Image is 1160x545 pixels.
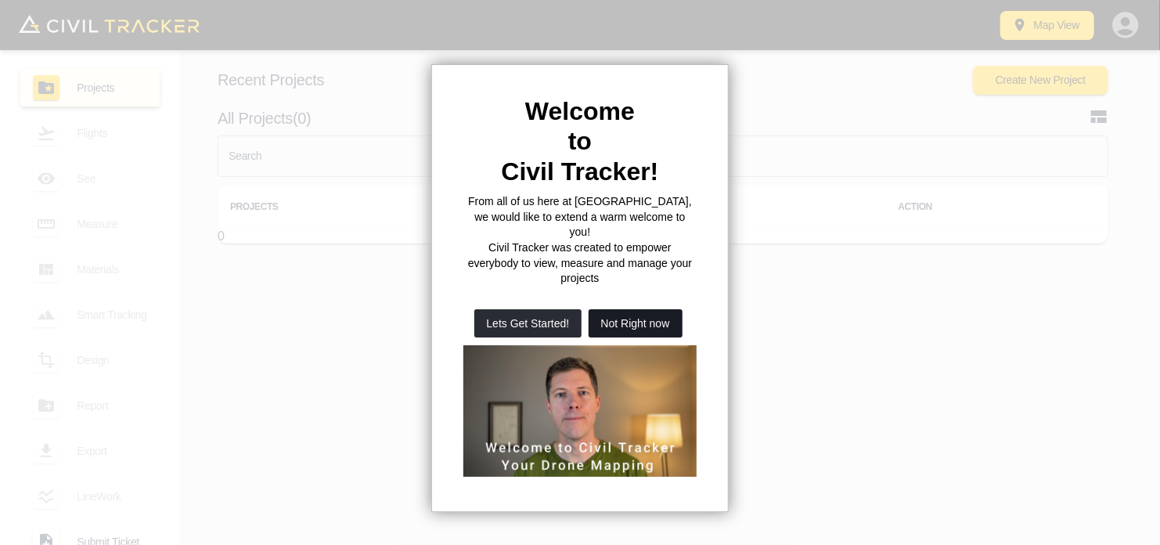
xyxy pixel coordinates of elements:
p: Civil Tracker was created to empower everybody to view, measure and manage your projects [463,240,697,287]
h2: Welcome [463,96,697,126]
h2: Civil Tracker! [463,157,697,186]
iframe: Welcome to Civil Tracker [463,345,697,477]
p: From all of us here at [GEOGRAPHIC_DATA], we would like to extend a warm welcome to you! [463,194,697,240]
h2: to [463,126,697,156]
button: Lets Get Started! [474,309,582,337]
button: Not Right now [589,309,683,337]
